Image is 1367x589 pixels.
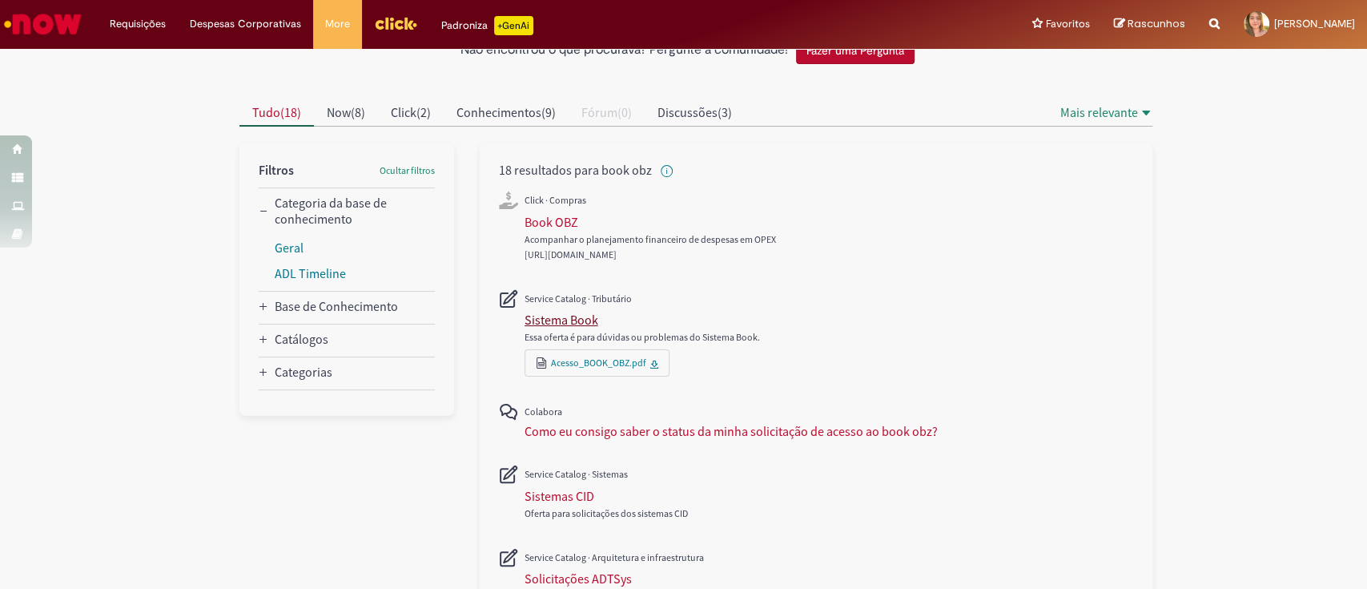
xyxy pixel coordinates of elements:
span: Requisições [110,16,166,32]
span: Rascunhos [1128,16,1185,31]
img: ServiceNow [2,8,84,40]
button: Fazer uma Pergunta [796,37,915,64]
h2: Não encontrou o que procurava? Pergunte à comunidade! [460,43,788,58]
img: click_logo_yellow_360x200.png [374,11,417,35]
div: Padroniza [441,16,533,35]
span: Despesas Corporativas [190,16,301,32]
p: +GenAi [494,16,533,35]
a: Rascunhos [1114,17,1185,32]
span: Favoritos [1046,16,1090,32]
span: [PERSON_NAME] [1274,17,1355,30]
span: More [325,16,350,32]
